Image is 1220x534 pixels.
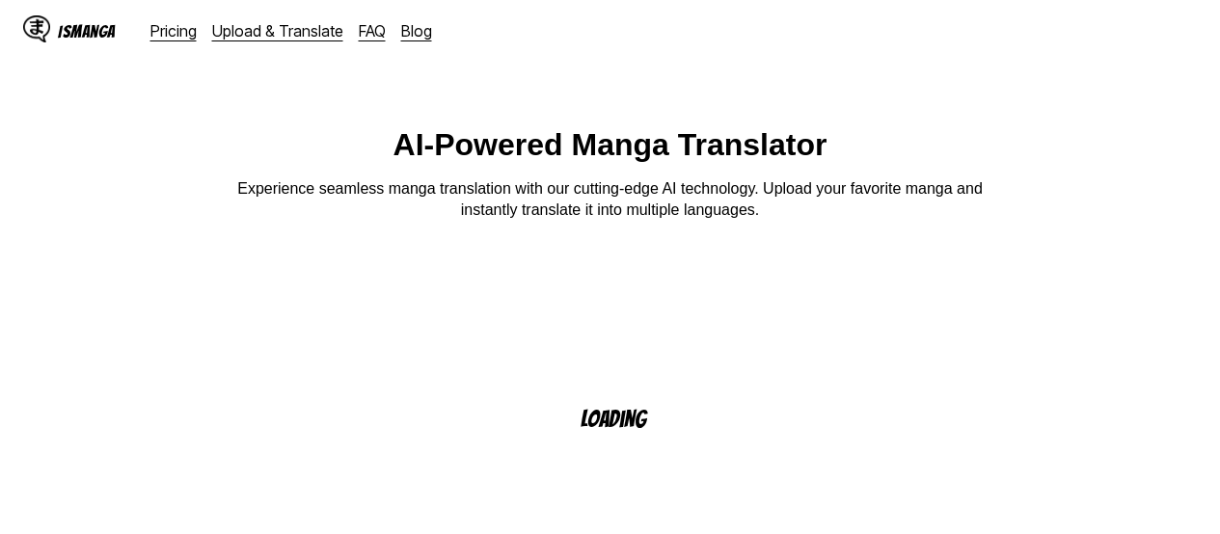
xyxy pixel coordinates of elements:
h1: AI-Powered Manga Translator [393,127,827,163]
p: Loading [581,407,671,431]
a: FAQ [359,21,386,40]
a: Pricing [150,21,197,40]
p: Experience seamless manga translation with our cutting-edge AI technology. Upload your favorite m... [225,178,996,222]
a: Blog [401,21,432,40]
div: IsManga [58,22,116,40]
a: Upload & Translate [212,21,343,40]
img: IsManga Logo [23,15,50,42]
a: IsManga LogoIsManga [23,15,150,46]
